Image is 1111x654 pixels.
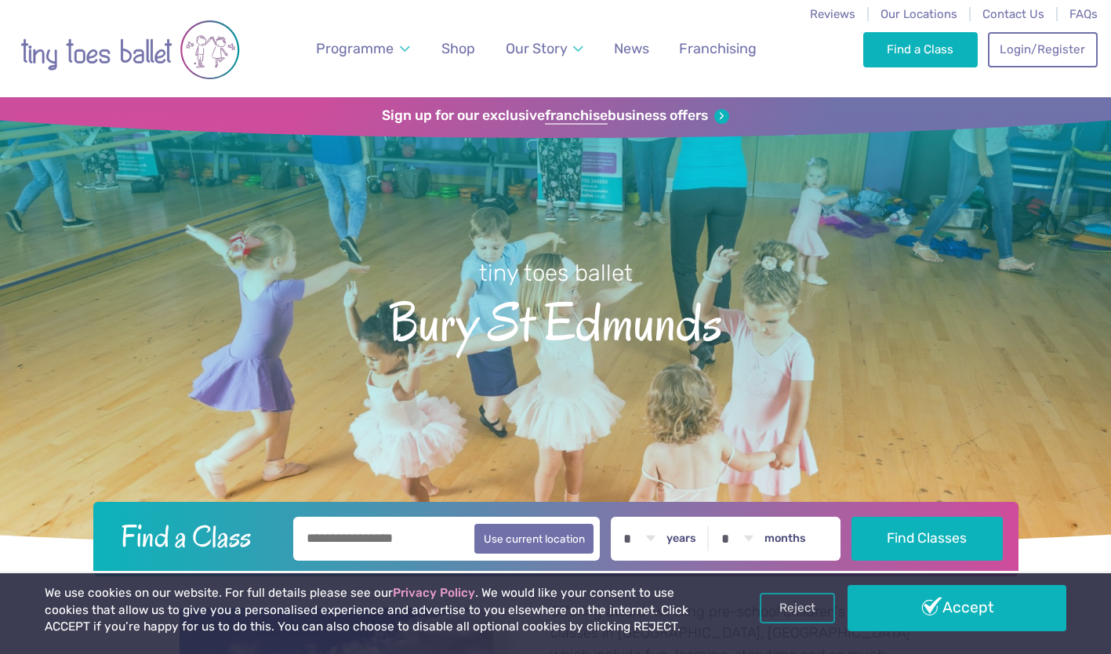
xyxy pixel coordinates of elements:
span: News [614,40,649,56]
label: years [666,532,696,546]
span: Programme [316,40,394,56]
span: Our Story [506,40,568,56]
a: Accept [848,585,1066,630]
a: News [607,31,656,67]
span: Bury St Edmunds [27,289,1084,352]
h2: Find a Class [108,517,282,556]
span: Shop [441,40,475,56]
a: Reviews [810,7,855,21]
a: FAQs [1069,7,1098,21]
a: Shop [434,31,482,67]
label: months [764,532,806,546]
button: Use current location [474,524,594,554]
a: Programme [310,31,418,67]
a: Our Story [499,31,591,67]
a: Franchising [672,31,764,67]
p: We use cookies on our website. For full details please see our . We would like your consent to us... [45,585,709,636]
a: Find a Class [863,32,978,67]
button: Find Classes [851,517,1003,561]
small: tiny toes ballet [479,260,633,286]
a: Our Locations [880,7,957,21]
a: Contact Us [982,7,1044,21]
a: Login/Register [988,32,1098,67]
span: Franchising [679,40,757,56]
a: Sign up for our exclusivefranchisebusiness offers [382,107,729,125]
a: Privacy Policy [393,586,475,600]
img: tiny toes ballet [20,10,240,89]
strong: franchise [545,107,608,125]
a: Reject [760,593,835,623]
